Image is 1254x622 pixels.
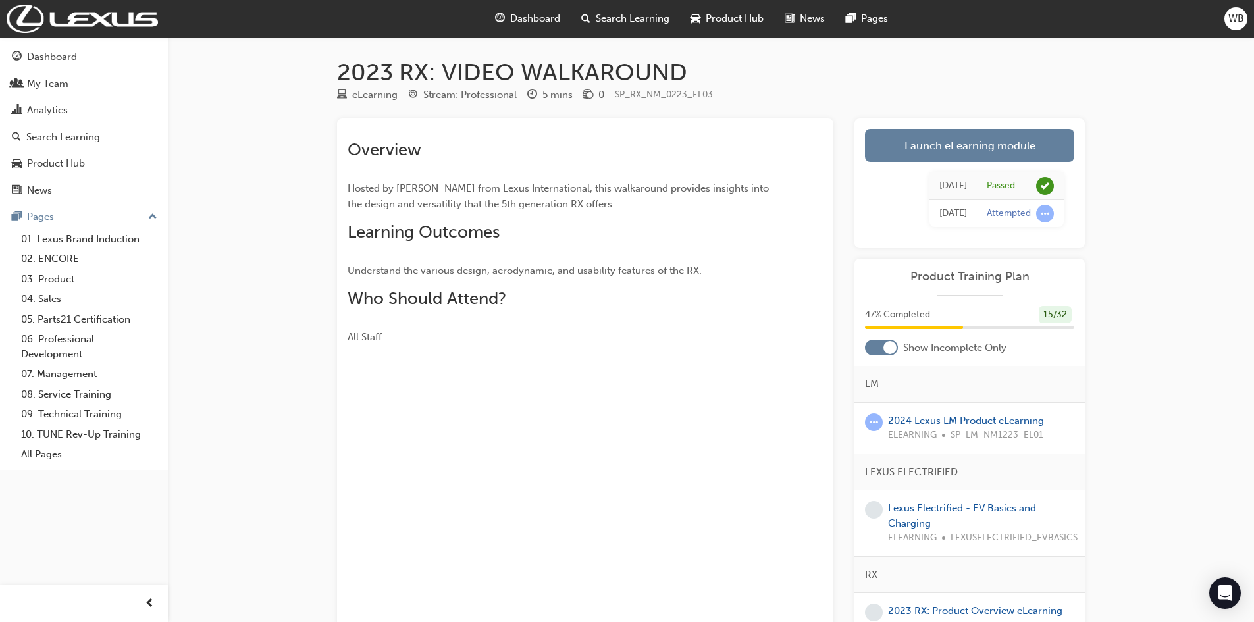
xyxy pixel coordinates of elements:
[348,222,500,242] span: Learning Outcomes
[348,140,421,160] span: Overview
[865,604,883,621] span: learningRecordVerb_NONE-icon
[16,384,163,405] a: 08. Service Training
[27,183,52,198] div: News
[16,309,163,330] a: 05. Parts21 Certification
[5,205,163,229] button: Pages
[27,103,68,118] div: Analytics
[888,415,1044,427] a: 2024 Lexus LM Product eLearning
[888,531,937,546] span: ELEARNING
[12,78,22,90] span: people-icon
[16,229,163,249] a: 01. Lexus Brand Induction
[16,289,163,309] a: 04. Sales
[337,58,1085,87] h1: 2023 RX: VIDEO WALKAROUND
[615,89,713,100] span: Learning resource code
[16,249,163,269] a: 02. ENCORE
[423,88,517,103] div: Stream: Professional
[542,88,573,103] div: 5 mins
[691,11,700,27] span: car-icon
[408,90,418,101] span: target-icon
[865,307,930,323] span: 47 % Completed
[706,11,764,26] span: Product Hub
[680,5,774,32] a: car-iconProduct Hub
[527,87,573,103] div: Duration
[348,265,702,276] span: Understand the various design, aerodynamic, and usability features of the RX.
[408,87,517,103] div: Stream
[571,5,680,32] a: search-iconSearch Learning
[939,178,967,194] div: Wed May 15 2024 10:28:41 GMT+1000 (Australian Eastern Standard Time)
[888,428,937,443] span: ELEARNING
[5,178,163,203] a: News
[888,502,1036,529] a: Lexus Electrified - EV Basics and Charging
[785,11,795,27] span: news-icon
[12,211,22,223] span: pages-icon
[888,605,1062,617] a: 2023 RX: Product Overview eLearning
[348,182,771,210] span: Hosted by [PERSON_NAME] from Lexus International, this walkaround provides insights into the desi...
[861,11,888,26] span: Pages
[774,5,835,32] a: news-iconNews
[145,596,155,612] span: prev-icon
[27,49,77,65] div: Dashboard
[596,11,669,26] span: Search Learning
[348,331,382,343] span: All Staff
[939,206,967,221] div: Wed May 15 2024 10:19:34 GMT+1000 (Australian Eastern Standard Time)
[16,269,163,290] a: 03. Product
[527,90,537,101] span: clock-icon
[865,465,958,480] span: LEXUS ELECTRIFIED
[865,376,879,392] span: LM
[583,90,593,101] span: money-icon
[5,125,163,149] a: Search Learning
[27,76,68,91] div: My Team
[16,404,163,425] a: 09. Technical Training
[581,11,590,27] span: search-icon
[800,11,825,26] span: News
[5,42,163,205] button: DashboardMy TeamAnalyticsSearch LearningProduct HubNews
[987,207,1031,220] div: Attempted
[510,11,560,26] span: Dashboard
[865,413,883,431] span: learningRecordVerb_ATTEMPT-icon
[16,425,163,445] a: 10. TUNE Rev-Up Training
[951,531,1078,546] span: LEXUSELECTRIFIED_EVBASICS
[865,269,1074,284] a: Product Training Plan
[352,88,398,103] div: eLearning
[865,567,877,583] span: RX
[5,72,163,96] a: My Team
[903,340,1006,355] span: Show Incomplete Only
[337,90,347,101] span: learningResourceType_ELEARNING-icon
[865,501,883,519] span: learningRecordVerb_NONE-icon
[148,209,157,226] span: up-icon
[484,5,571,32] a: guage-iconDashboard
[865,129,1074,162] a: Launch eLearning module
[5,45,163,69] a: Dashboard
[12,132,21,143] span: search-icon
[598,88,604,103] div: 0
[1228,11,1244,26] span: WB
[337,87,398,103] div: Type
[987,180,1015,192] div: Passed
[1039,306,1072,324] div: 15 / 32
[12,105,22,117] span: chart-icon
[26,130,100,145] div: Search Learning
[5,151,163,176] a: Product Hub
[951,428,1043,443] span: SP_LM_NM1223_EL01
[12,51,22,63] span: guage-icon
[5,98,163,122] a: Analytics
[1036,177,1054,195] span: learningRecordVerb_PASS-icon
[1036,205,1054,222] span: learningRecordVerb_ATTEMPT-icon
[16,444,163,465] a: All Pages
[495,11,505,27] span: guage-icon
[7,5,158,33] img: Trak
[348,288,506,309] span: Who Should Attend?
[16,364,163,384] a: 07. Management
[1224,7,1247,30] button: WB
[846,11,856,27] span: pages-icon
[583,87,604,103] div: Price
[27,156,85,171] div: Product Hub
[16,329,163,364] a: 06. Professional Development
[12,158,22,170] span: car-icon
[12,185,22,197] span: news-icon
[27,209,54,224] div: Pages
[835,5,899,32] a: pages-iconPages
